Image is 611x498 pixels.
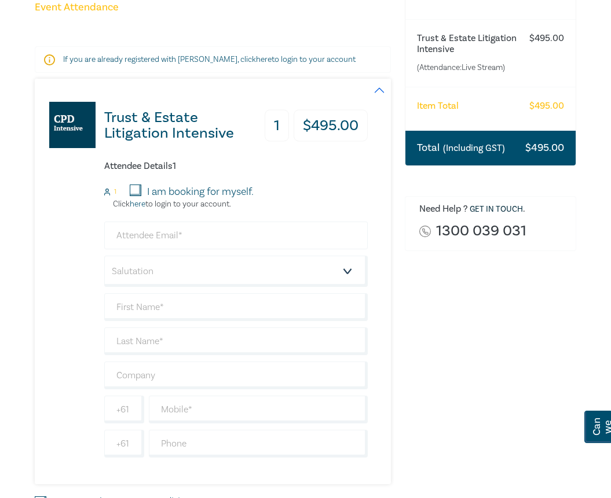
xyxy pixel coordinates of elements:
h6: $ 495.00 [529,33,564,44]
img: Trust & Estate Litigation Intensive [49,102,96,148]
input: Company [104,361,368,389]
small: 1 [114,188,116,196]
a: here [256,54,272,65]
small: (Attendance: Live Stream ) [417,62,518,73]
input: Mobile* [149,396,368,423]
a: 1300 039 031 [436,223,526,239]
input: Last Name* [104,327,368,355]
input: Attendee Email* [104,222,368,249]
label: I am booking for myself. [147,185,254,200]
h6: Attendee Details 1 [104,161,368,172]
h3: Total [417,141,505,156]
p: Click to login to your account. [104,200,231,209]
h6: Need Help ? . [419,204,567,215]
h3: 1 [265,110,289,142]
input: +61 [104,396,144,423]
h3: Trust & Estate Litigation Intensive [104,110,264,141]
h6: $ 495.00 [529,101,564,112]
input: +61 [104,430,144,458]
h5: Event Attendance [35,1,392,14]
h6: Trust & Estate Litigation Intensive [417,33,518,55]
a: Get in touch [470,204,523,215]
small: (Including GST) [443,142,505,154]
input: First Name* [104,293,368,321]
h6: Item Total [417,101,459,112]
a: here [130,199,145,209]
h3: $ 495.00 [525,141,564,156]
h3: $ 495.00 [294,110,368,142]
p: If you are already registered with [PERSON_NAME], click to login to your account [63,54,363,65]
input: Phone [149,430,368,458]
